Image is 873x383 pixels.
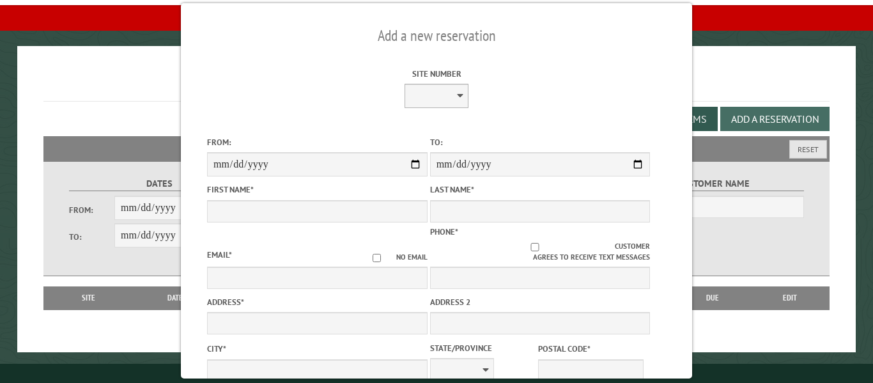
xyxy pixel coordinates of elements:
[327,68,547,80] label: Site Number
[357,254,396,262] input: No email
[623,176,804,191] label: Customer Name
[43,66,829,102] h1: Reservations
[430,184,651,196] label: Last Name
[430,136,651,148] label: To:
[430,342,536,354] label: State/Province
[789,140,827,159] button: Reset
[207,343,428,355] label: City
[430,296,651,308] label: Address 2
[430,226,458,237] label: Phone
[207,249,232,260] label: Email
[720,107,830,131] button: Add a Reservation
[357,252,428,263] label: No email
[127,286,228,309] th: Dates
[750,286,829,309] th: Edit
[207,136,428,148] label: From:
[207,24,666,48] h2: Add a new reservation
[207,184,428,196] label: First Name
[455,243,615,251] input: Customer agrees to receive text messages
[69,176,250,191] label: Dates
[207,296,428,308] label: Address
[69,204,114,216] label: From:
[43,136,829,160] h2: Filters
[538,343,644,355] label: Postal Code
[50,286,127,309] th: Site
[69,231,114,243] label: To:
[676,286,750,309] th: Due
[430,241,651,263] label: Customer agrees to receive text messages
